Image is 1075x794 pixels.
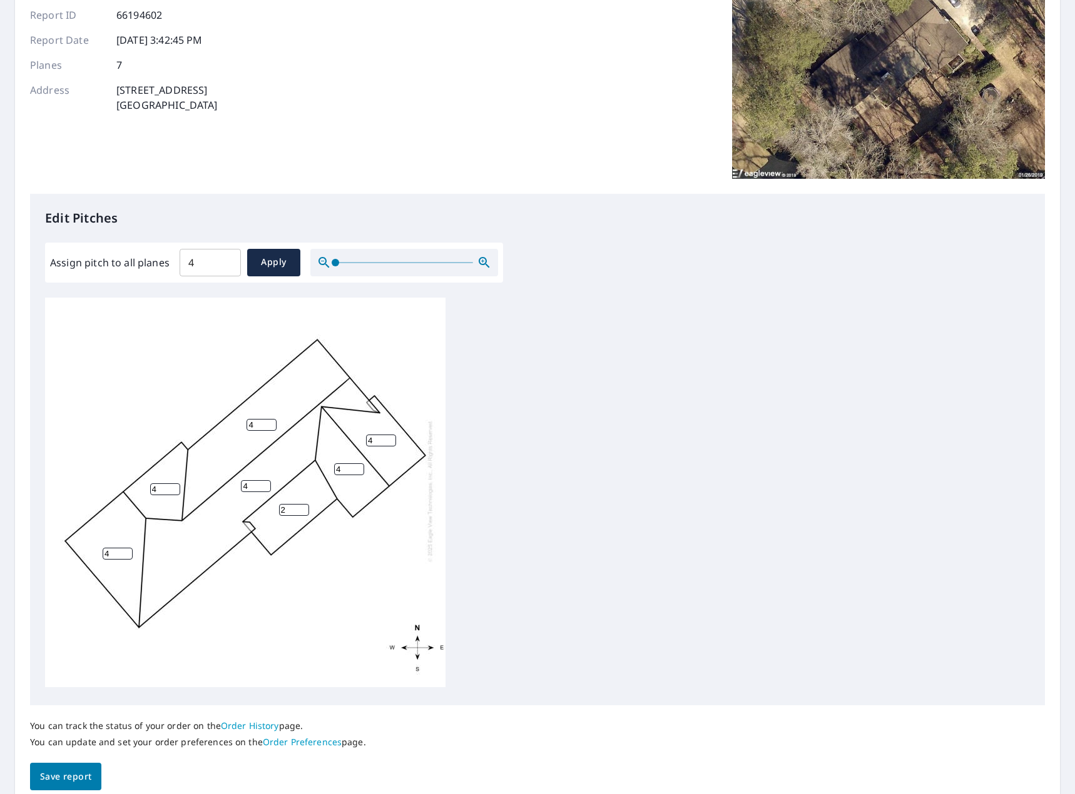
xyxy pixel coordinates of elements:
p: [STREET_ADDRESS] [GEOGRAPHIC_DATA] [116,83,218,113]
p: Report ID [30,8,105,23]
button: Save report [30,763,101,791]
p: 7 [116,58,122,73]
a: Order Preferences [263,736,342,748]
input: 00.0 [180,245,241,280]
span: Save report [40,769,91,785]
button: Apply [247,249,300,276]
span: Apply [257,254,290,270]
p: Edit Pitches [45,209,1030,228]
p: You can update and set your order preferences on the page. [30,736,366,748]
p: 66194602 [116,8,162,23]
label: Assign pitch to all planes [50,255,170,270]
a: Order History [221,720,279,731]
p: You can track the status of your order on the page. [30,720,366,731]
p: Planes [30,58,105,73]
p: [DATE] 3:42:45 PM [116,33,203,48]
p: Address [30,83,105,113]
p: Report Date [30,33,105,48]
